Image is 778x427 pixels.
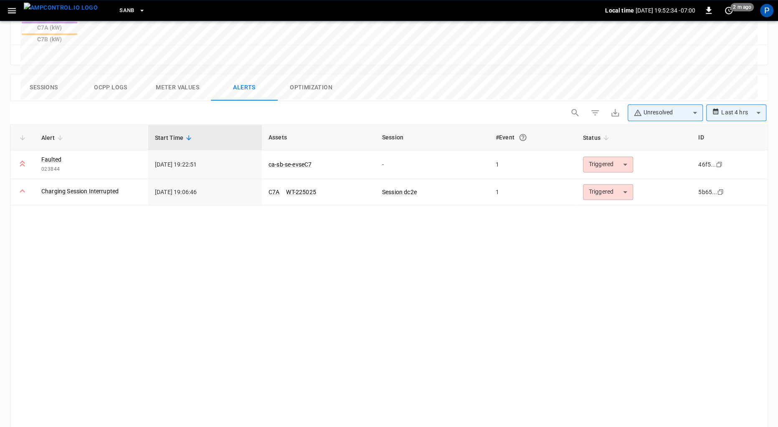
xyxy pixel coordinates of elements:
[41,133,66,143] span: Alert
[496,130,570,145] div: #Event
[278,74,345,101] button: Optimization
[116,3,149,19] button: SanB
[583,157,633,172] div: Triggered
[119,6,134,15] span: SanB
[583,184,633,200] div: Triggered
[721,105,766,121] div: Last 4 hrs
[211,74,278,101] button: Alerts
[583,133,611,143] span: Status
[730,3,754,11] span: 2 m ago
[636,6,695,15] p: [DATE] 19:52:34 -07:00
[10,74,77,101] button: Sessions
[144,74,211,101] button: Meter Values
[692,125,768,150] th: ID
[722,4,735,17] button: set refresh interval
[77,74,144,101] button: Ocpp logs
[24,3,98,13] img: ampcontrol.io logo
[605,6,634,15] p: Local time
[634,108,689,117] div: Unresolved
[375,125,489,150] th: Session
[155,133,195,143] span: Start Time
[515,130,530,145] button: An event is a single occurrence of an issue. An alert groups related events for the same asset, m...
[262,125,375,150] th: Assets
[760,4,773,17] div: profile-icon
